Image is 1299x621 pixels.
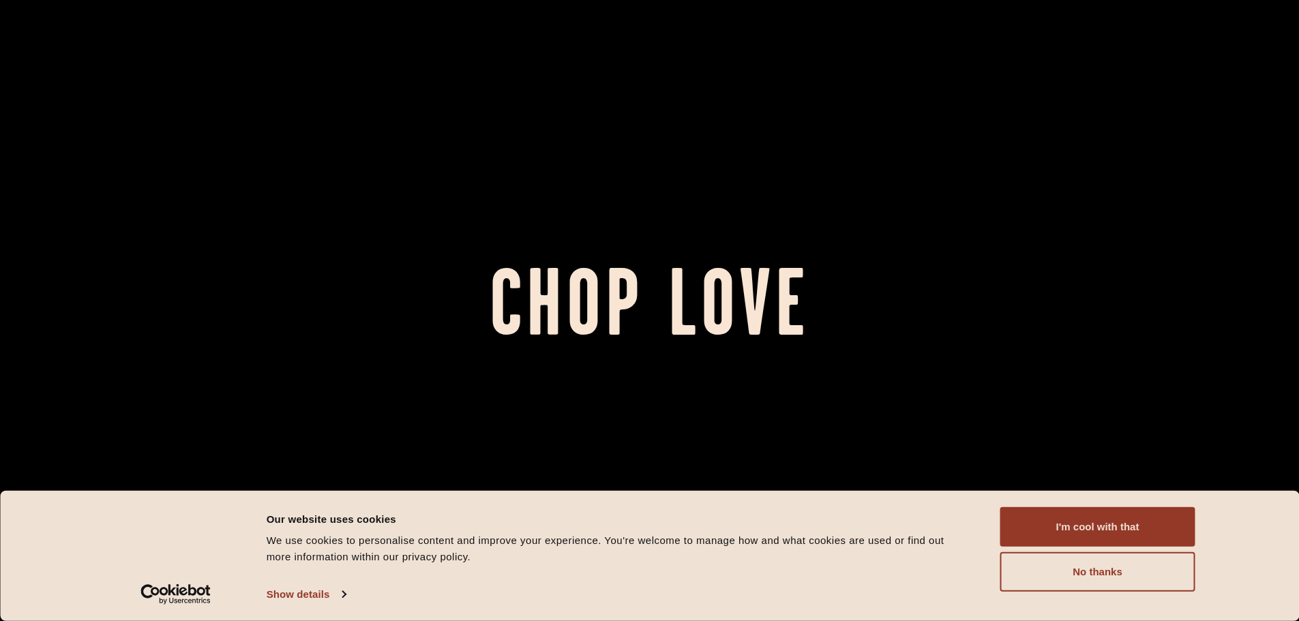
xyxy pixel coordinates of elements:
[267,532,970,565] div: We use cookies to personalise content and improve your experience. You're welcome to manage how a...
[1000,552,1195,592] button: No thanks
[116,584,235,605] a: Usercentrics Cookiebot - opens in a new window
[267,584,346,605] a: Show details
[267,511,970,527] div: Our website uses cookies
[1000,507,1195,547] button: I'm cool with that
